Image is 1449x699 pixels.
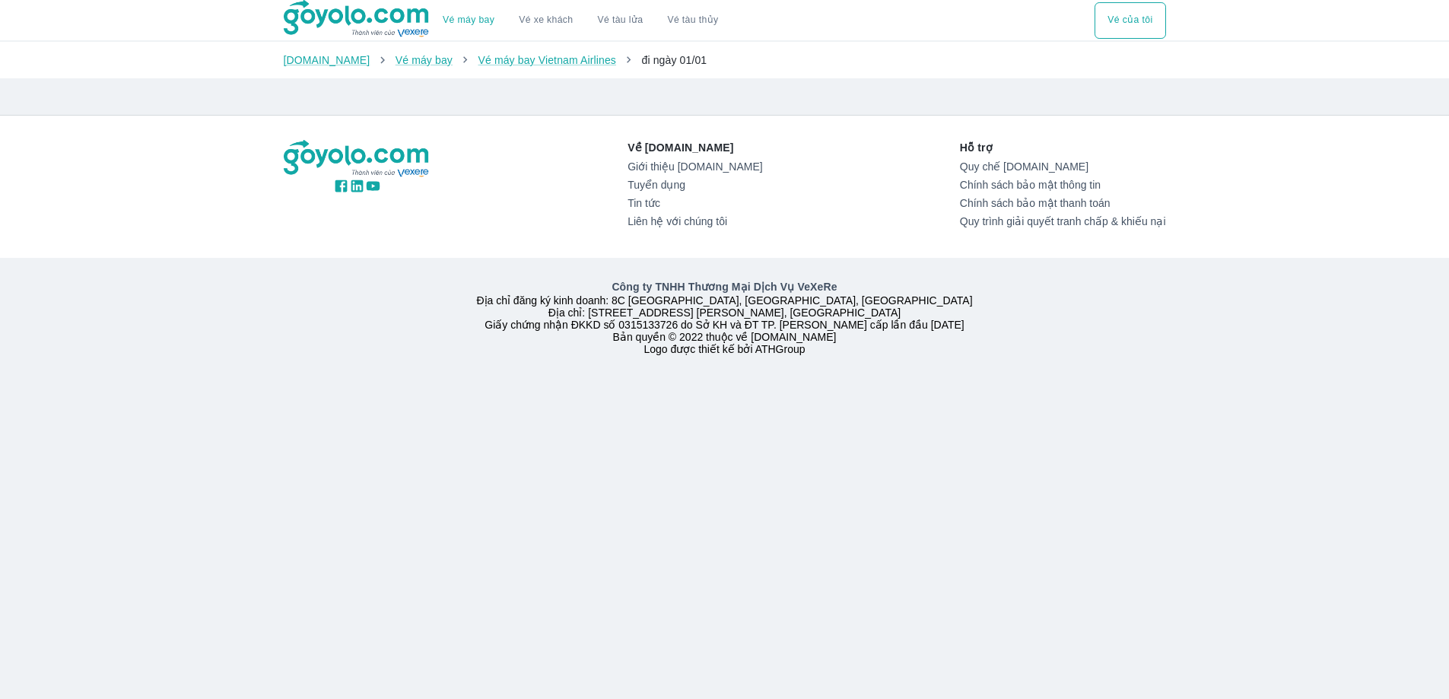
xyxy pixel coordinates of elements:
[284,52,1166,68] nav: breadcrumb
[284,54,370,66] a: [DOMAIN_NAME]
[478,54,616,66] a: Vé máy bay Vietnam Airlines
[628,160,762,173] a: Giới thiệu [DOMAIN_NAME]
[960,160,1166,173] a: Quy chế [DOMAIN_NAME]
[586,2,656,39] a: Vé tàu lửa
[960,197,1166,209] a: Chính sách bảo mật thanh toán
[519,14,573,26] a: Vé xe khách
[628,197,762,209] a: Tin tức
[431,2,730,39] div: choose transportation mode
[275,279,1175,355] div: Địa chỉ đăng ký kinh doanh: 8C [GEOGRAPHIC_DATA], [GEOGRAPHIC_DATA], [GEOGRAPHIC_DATA] Địa chỉ: [...
[628,140,762,155] p: Về [DOMAIN_NAME]
[1095,2,1165,39] button: Vé của tôi
[287,279,1163,294] p: Công ty TNHH Thương Mại Dịch Vụ VeXeRe
[628,179,762,191] a: Tuyển dụng
[284,140,431,178] img: logo
[443,14,494,26] a: Vé máy bay
[655,2,730,39] button: Vé tàu thủy
[396,54,453,66] a: Vé máy bay
[960,215,1166,227] a: Quy trình giải quyết tranh chấp & khiếu nại
[960,179,1166,191] a: Chính sách bảo mật thông tin
[960,140,1166,155] p: Hỗ trợ
[641,54,707,66] span: đi ngày 01/01
[1095,2,1165,39] div: choose transportation mode
[628,215,762,227] a: Liên hệ với chúng tôi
